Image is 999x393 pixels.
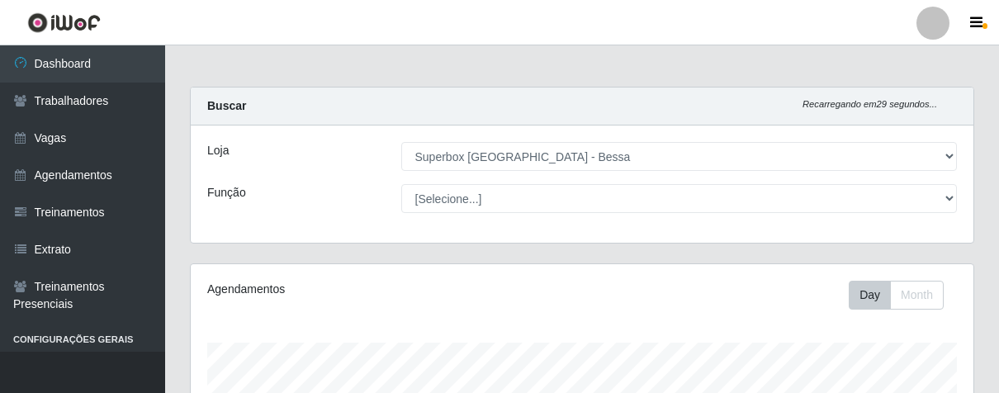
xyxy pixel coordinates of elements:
button: Month [890,281,944,310]
label: Loja [207,142,229,159]
img: CoreUI Logo [27,12,101,33]
button: Day [849,281,891,310]
div: First group [849,281,944,310]
i: Recarregando em 29 segundos... [803,99,937,109]
strong: Buscar [207,99,246,112]
div: Toolbar with button groups [849,281,957,310]
label: Função [207,184,246,201]
div: Agendamentos [207,281,505,298]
